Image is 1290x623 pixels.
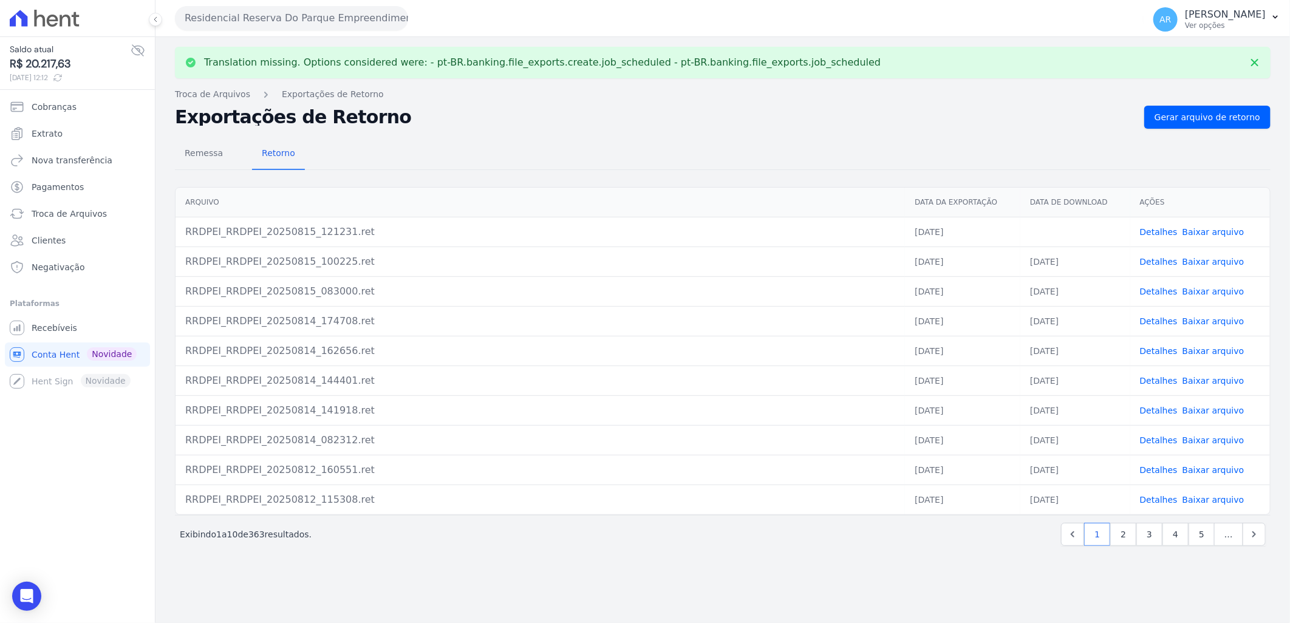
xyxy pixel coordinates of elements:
div: RRDPEI_RRDPEI_20250815_121231.ret [185,225,895,239]
a: Conta Hent Novidade [5,342,150,367]
a: Gerar arquivo de retorno [1144,106,1271,129]
div: RRDPEI_RRDPEI_20250814_141918.ret [185,403,895,418]
td: [DATE] [1020,366,1130,395]
a: Detalhes [1140,316,1178,326]
a: Baixar arquivo [1182,287,1244,296]
th: Data de Download [1020,188,1130,217]
div: RRDPEI_RRDPEI_20250815_100225.ret [185,254,895,269]
a: Detalhes [1140,435,1178,445]
th: Data da Exportação [905,188,1020,217]
div: RRDPEI_RRDPEI_20250812_115308.ret [185,492,895,507]
p: Ver opções [1185,21,1266,30]
a: Baixar arquivo [1182,376,1244,386]
a: Baixar arquivo [1182,257,1244,267]
td: [DATE] [1020,336,1130,366]
td: [DATE] [1020,276,1130,306]
h2: Exportações de Retorno [175,109,1135,126]
span: Troca de Arquivos [32,208,107,220]
span: Recebíveis [32,322,77,334]
a: Baixar arquivo [1182,406,1244,415]
td: [DATE] [1020,247,1130,276]
div: RRDPEI_RRDPEI_20250815_083000.ret [185,284,895,299]
th: Arquivo [176,188,905,217]
span: Remessa [177,141,230,165]
a: Baixar arquivo [1182,435,1244,445]
a: Detalhes [1140,227,1178,237]
div: RRDPEI_RRDPEI_20250814_082312.ret [185,433,895,448]
td: [DATE] [905,336,1020,366]
nav: Sidebar [10,95,145,393]
a: Negativação [5,255,150,279]
div: RRDPEI_RRDPEI_20250814_162656.ret [185,344,895,358]
td: [DATE] [1020,425,1130,455]
a: Baixar arquivo [1182,465,1244,475]
span: Pagamentos [32,181,84,193]
th: Ações [1130,188,1270,217]
td: [DATE] [905,425,1020,455]
div: RRDPEI_RRDPEI_20250814_174708.ret [185,314,895,329]
p: Translation missing. Options considered were: - pt-BR.banking.file_exports.create.job_scheduled -... [204,56,881,69]
a: Nova transferência [5,148,150,172]
td: [DATE] [1020,395,1130,425]
td: [DATE] [905,395,1020,425]
div: RRDPEI_RRDPEI_20250814_144401.ret [185,373,895,388]
span: Novidade [87,347,137,361]
a: Detalhes [1140,346,1178,356]
span: [DATE] 12:12 [10,72,131,83]
a: Detalhes [1140,406,1178,415]
a: Baixar arquivo [1182,346,1244,356]
td: [DATE] [905,485,1020,514]
span: 10 [227,529,238,539]
span: 363 [248,529,265,539]
span: 1 [216,529,222,539]
a: Next [1243,523,1266,546]
span: Gerar arquivo de retorno [1155,111,1260,123]
td: [DATE] [905,366,1020,395]
a: Baixar arquivo [1182,495,1244,505]
p: [PERSON_NAME] [1185,9,1266,21]
td: [DATE] [1020,485,1130,514]
a: Baixar arquivo [1182,227,1244,237]
a: Clientes [5,228,150,253]
span: Extrato [32,128,63,140]
span: Clientes [32,234,66,247]
td: [DATE] [905,306,1020,336]
td: [DATE] [1020,306,1130,336]
div: RRDPEI_RRDPEI_20250812_160551.ret [185,463,895,477]
span: Cobranças [32,101,77,113]
a: Previous [1061,523,1084,546]
span: Conta Hent [32,349,80,361]
a: Recebíveis [5,316,150,340]
td: [DATE] [905,276,1020,306]
a: 3 [1136,523,1162,546]
span: Nova transferência [32,154,112,166]
a: 1 [1084,523,1110,546]
button: AR [PERSON_NAME] Ver opções [1144,2,1290,36]
td: [DATE] [905,217,1020,247]
button: Residencial Reserva Do Parque Empreendimento Imobiliario LTDA [175,6,408,30]
a: Troca de Arquivos [5,202,150,226]
a: 2 [1110,523,1136,546]
a: Cobranças [5,95,150,119]
a: Detalhes [1140,287,1178,296]
td: [DATE] [1020,455,1130,485]
span: … [1214,523,1243,546]
a: 4 [1162,523,1189,546]
a: Retorno [252,138,305,170]
span: Saldo atual [10,43,131,56]
div: Plataformas [10,296,145,311]
a: Extrato [5,121,150,146]
a: Remessa [175,138,233,170]
a: Detalhes [1140,376,1178,386]
p: Exibindo a de resultados. [180,528,312,540]
span: Negativação [32,261,85,273]
nav: Breadcrumb [175,88,1271,101]
span: Retorno [254,141,302,165]
span: R$ 20.217,63 [10,56,131,72]
a: 5 [1189,523,1215,546]
a: Pagamentos [5,175,150,199]
a: Detalhes [1140,257,1178,267]
div: Open Intercom Messenger [12,582,41,611]
span: AR [1159,15,1171,24]
td: [DATE] [905,247,1020,276]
